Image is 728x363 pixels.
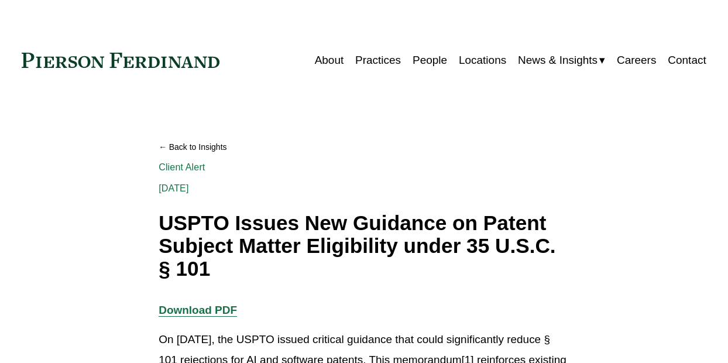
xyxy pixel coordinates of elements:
[617,49,656,71] a: Careers
[159,212,569,280] h1: USPTO Issues New Guidance on Patent Subject Matter Eligibility under 35 U.S.C. § 101
[459,49,506,71] a: Locations
[518,50,597,70] span: News & Insights
[159,162,205,172] a: Client Alert
[159,137,569,157] a: Back to Insights
[413,49,447,71] a: People
[668,49,706,71] a: Contact
[315,49,344,71] a: About
[159,183,188,193] span: [DATE]
[518,49,605,71] a: folder dropdown
[355,49,401,71] a: Practices
[159,304,237,316] a: Download PDF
